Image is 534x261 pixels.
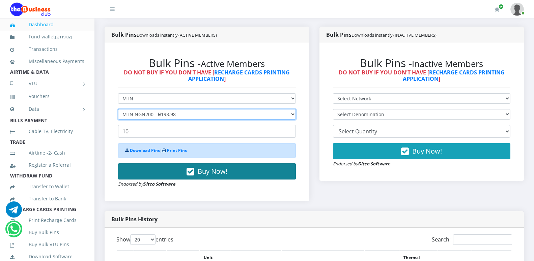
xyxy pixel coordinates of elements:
[201,58,265,70] small: Active Members
[7,226,21,237] a: Chat for support
[143,181,175,187] strong: Ditco Software
[333,57,511,69] h2: Bulk Pins -
[352,32,437,38] small: Downloads instantly (INACTIVE MEMBERS)
[130,148,160,153] a: Download Pins
[10,179,84,194] a: Transfer to Wallet
[118,163,296,180] button: Buy Now!
[10,157,84,173] a: Register a Referral
[10,29,84,45] a: Fund wallet[3,119.02]
[118,57,296,69] h2: Bulk Pins -
[111,216,158,223] strong: Bulk Pins History
[333,143,511,159] button: Buy Now!
[412,146,442,156] span: Buy Now!
[326,31,437,38] strong: Bulk Pins
[412,58,483,70] small: Inactive Members
[118,125,296,138] input: Enter Quantity
[10,213,84,228] a: Print Recharge Cards
[333,161,390,167] small: Endorsed by
[10,145,84,161] a: Airtime -2- Cash
[137,32,217,38] small: Downloads instantly (ACTIVE MEMBERS)
[358,161,390,167] strong: Ditco Software
[10,237,84,252] a: Buy Bulk VTU Pins
[10,101,84,118] a: Data
[10,124,84,139] a: Cable TV, Electricity
[188,69,290,83] a: RECHARGE CARDS PRINTING APPLICATION
[124,69,290,83] strong: DO NOT BUY IF YOU DON'T HAVE [ ]
[10,75,84,92] a: VTU
[118,181,175,187] small: Endorsed by
[111,31,217,38] strong: Bulk Pins
[10,225,84,240] a: Buy Bulk Pins
[339,69,505,83] strong: DO NOT BUY IF YOU DON'T HAVE [ ]
[125,148,187,153] strong: |
[10,191,84,206] a: Transfer to Bank
[432,234,512,245] label: Search:
[10,89,84,104] a: Vouchers
[10,3,51,16] img: Logo
[495,7,500,12] i: Renew/Upgrade Subscription
[510,3,524,16] img: User
[198,167,227,176] span: Buy Now!
[167,148,187,153] a: Print Pins
[453,234,512,245] input: Search:
[56,34,71,39] b: 3,119.02
[403,69,505,83] a: RECHARGE CARDS PRINTING APPLICATION
[499,4,504,9] span: Renew/Upgrade Subscription
[116,234,173,245] label: Show entries
[6,206,22,218] a: Chat for support
[10,41,84,57] a: Transactions
[10,54,84,69] a: Miscellaneous Payments
[10,17,84,32] a: Dashboard
[55,34,72,39] small: [ ]
[130,234,156,245] select: Showentries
